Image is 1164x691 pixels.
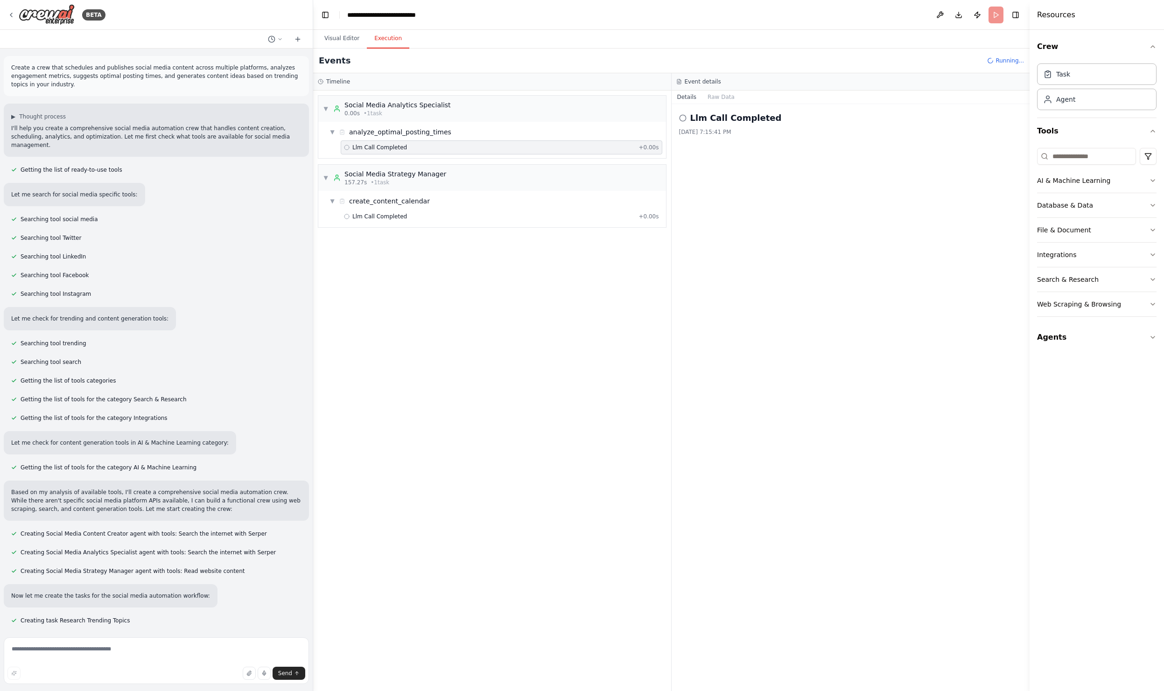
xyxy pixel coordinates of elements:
div: Database & Data [1037,201,1093,210]
h3: Timeline [326,78,350,85]
h2: Llm Call Completed [690,112,782,125]
span: Searching tool LinkedIn [21,253,86,260]
span: Getting the list of tools for the category Search & Research [21,396,187,403]
div: Task [1056,70,1070,79]
p: Based on my analysis of available tools, I'll create a comprehensive social media automation crew... [11,488,302,513]
span: • 1 task [364,110,382,117]
span: Creating Social Media Content Creator agent with tools: Search the internet with Serper [21,530,267,537]
span: Llm Call Completed [352,144,407,151]
div: AI & Machine Learning [1037,176,1110,185]
button: AI & Machine Learning [1037,168,1157,193]
span: ▶ [11,113,15,120]
img: Logo [19,4,75,25]
span: analyze_optimal_posting_times [349,127,451,137]
button: Upload files [243,667,256,680]
span: Searching tool Instagram [21,290,91,298]
span: Creating Social Media Analytics Specialist agent with tools: Search the internet with Serper [21,549,276,556]
span: Searching tool social media [21,216,98,223]
span: Searching tool search [21,358,81,366]
div: BETA [82,9,105,21]
button: Database & Data [1037,193,1157,217]
div: Tools [1037,144,1157,324]
button: Details [672,91,702,104]
span: Searching tool Facebook [21,272,89,279]
button: Click to speak your automation idea [258,667,271,680]
span: Running... [996,57,1024,64]
span: Creating Social Media Strategy Manager agent with tools: Read website content [21,567,245,575]
span: Getting the list of tools for the category Integrations [21,414,168,422]
button: Start a new chat [290,34,305,45]
div: Web Scraping & Browsing [1037,300,1121,309]
p: Let me check for content generation tools in AI & Machine Learning category: [11,439,229,447]
button: Crew [1037,34,1157,60]
p: I'll help you create a comprehensive social media automation crew that handles content creation, ... [11,124,302,149]
button: Switch to previous chat [264,34,287,45]
button: Hide right sidebar [1009,8,1022,21]
button: Visual Editor [317,29,367,49]
h2: Events [319,54,351,67]
button: Raw Data [702,91,740,104]
div: Social Media Strategy Manager [344,169,446,179]
p: Let me search for social media specific tools: [11,190,138,199]
button: Agents [1037,324,1157,350]
span: Send [278,670,292,677]
nav: breadcrumb [347,10,416,20]
p: Now let me create the tasks for the social media automation workflow: [11,592,210,600]
span: ▼ [323,105,329,112]
button: File & Document [1037,218,1157,242]
div: Social Media Analytics Specialist [344,100,451,110]
button: Send [273,667,305,680]
div: Integrations [1037,250,1076,259]
button: Search & Research [1037,267,1157,292]
span: Creating task Research Trending Topics [21,617,130,624]
span: ▼ [323,174,329,181]
span: 157.27s [344,179,367,186]
span: create_content_calendar [349,196,430,206]
button: ▶Thought process [11,113,66,120]
span: ▼ [330,197,335,205]
div: Search & Research [1037,275,1099,284]
p: Let me check for trending and content generation tools: [11,314,168,323]
button: Execution [367,29,409,49]
button: Improve this prompt [7,667,21,680]
button: Tools [1037,118,1157,144]
span: Llm Call Completed [352,213,407,220]
span: + 0.00s [638,144,659,151]
span: + 0.00s [638,213,659,220]
span: • 1 task [371,179,389,186]
button: Web Scraping & Browsing [1037,292,1157,316]
span: Getting the list of tools for the category AI & Machine Learning [21,464,196,471]
span: ▼ [330,128,335,136]
span: 0.00s [344,110,360,117]
div: File & Document [1037,225,1091,235]
div: Agent [1056,95,1075,104]
span: Thought process [19,113,66,120]
button: Integrations [1037,243,1157,267]
button: Hide left sidebar [319,8,332,21]
span: Getting the list of ready-to-use tools [21,166,122,174]
div: Crew [1037,60,1157,118]
p: Create a crew that schedules and publishes social media content across multiple platforms, analyz... [11,63,302,89]
span: Searching tool Twitter [21,234,81,242]
h4: Resources [1037,9,1075,21]
span: Getting the list of tools categories [21,377,116,384]
h3: Event details [685,78,721,85]
span: Searching tool trending [21,340,86,347]
div: [DATE] 7:15:41 PM [679,128,1023,136]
